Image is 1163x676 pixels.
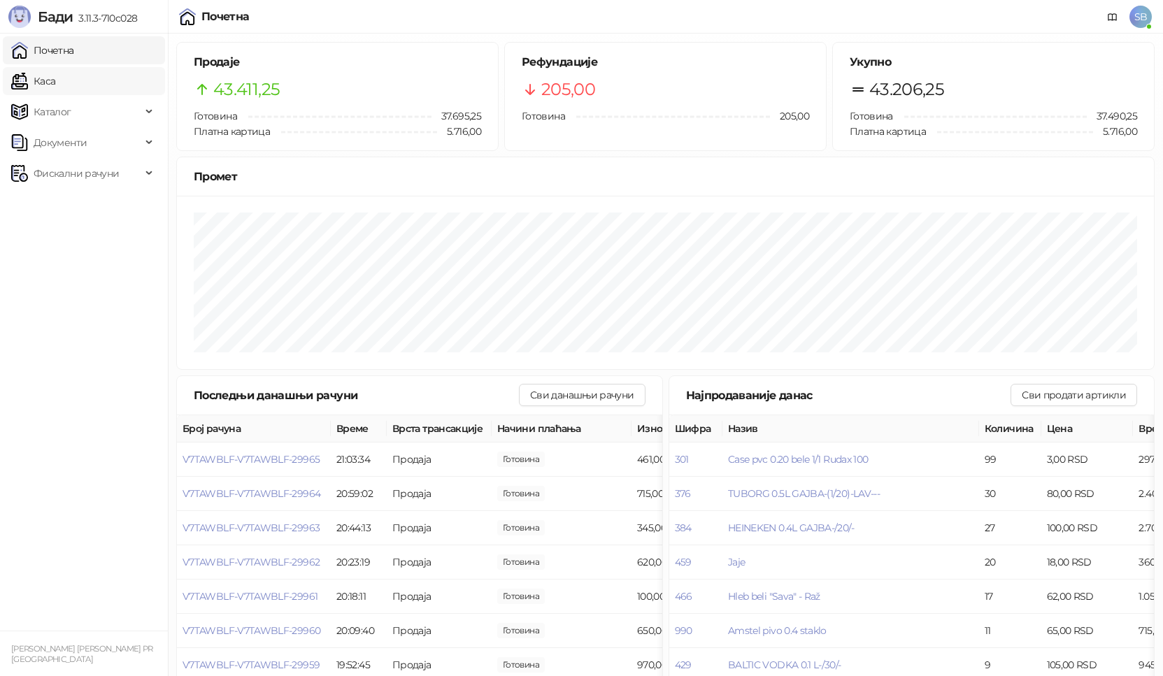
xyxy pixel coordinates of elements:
td: 62,00 RSD [1041,580,1134,614]
th: Шифра [669,415,722,443]
td: Продаја [387,511,492,545]
button: V7TAWBLF-V7TAWBLF-29960 [183,624,320,637]
td: 30 [979,477,1041,511]
span: Готовина [522,110,565,122]
span: 5.716,00 [1093,124,1137,139]
td: 715,00 RSD [632,477,736,511]
button: 301 [675,453,689,466]
td: 27 [979,511,1041,545]
td: 345,00 RSD [632,511,736,545]
span: SB [1129,6,1152,28]
button: V7TAWBLF-V7TAWBLF-29962 [183,556,320,568]
button: 459 [675,556,692,568]
td: Продаја [387,443,492,477]
div: Промет [194,168,1137,185]
h5: Рефундације [522,54,809,71]
td: 99 [979,443,1041,477]
span: 970,00 [497,657,545,673]
span: 345,00 [497,520,545,535]
td: 20:23:19 [331,545,387,580]
td: 80,00 RSD [1041,477,1134,511]
button: V7TAWBLF-V7TAWBLF-29965 [183,453,320,466]
span: Фискални рачуни [34,159,119,187]
th: Број рачуна [177,415,331,443]
td: 100,00 RSD [1041,511,1134,545]
h5: Продаје [194,54,481,71]
img: Logo [8,6,31,28]
h5: Укупно [850,54,1137,71]
button: V7TAWBLF-V7TAWBLF-29959 [183,659,320,671]
a: Документација [1101,6,1124,28]
td: Продаја [387,614,492,648]
span: 715,00 [497,486,545,501]
td: 18,00 RSD [1041,545,1134,580]
span: 650,00 [497,623,545,638]
button: 384 [675,522,692,534]
a: Почетна [11,36,74,64]
span: Документи [34,129,87,157]
span: Бади [38,8,73,25]
div: Последњи данашњи рачуни [194,387,519,404]
a: Каса [11,67,55,95]
button: V7TAWBLF-V7TAWBLF-29963 [183,522,320,534]
button: 429 [675,659,692,671]
td: 620,00 RSD [632,545,736,580]
button: 466 [675,590,692,603]
span: 461,00 [497,452,545,467]
div: Почетна [201,11,250,22]
button: TUBORG 0.5L GAJBA-(1/20)-LAV--- [728,487,880,500]
span: Готовина [194,110,237,122]
td: 20 [979,545,1041,580]
div: Најпродаваније данас [686,387,1011,404]
td: 21:03:34 [331,443,387,477]
td: 650,00 RSD [632,614,736,648]
td: Продаја [387,545,492,580]
button: Case pvc 0.20 bele 1/1 Rudax 100 [728,453,869,466]
span: Каталог [34,98,71,126]
td: 17 [979,580,1041,614]
td: 461,00 RSD [632,443,736,477]
button: BALTIC VODKA 0.1 L-/30/- [728,659,841,671]
th: Врста трансакције [387,415,492,443]
th: Цена [1041,415,1134,443]
button: 376 [675,487,691,500]
span: 620,00 [497,554,545,570]
td: 20:59:02 [331,477,387,511]
td: Продаја [387,580,492,614]
span: Платна картица [850,125,926,138]
span: 205,00 [770,108,809,124]
span: 5.716,00 [437,124,481,139]
button: HEINEKEN 0.4L GAJBA-/20/- [728,522,854,534]
span: 43.206,25 [869,76,944,103]
button: Сви продати артикли [1011,384,1137,406]
span: 37.490,25 [1087,108,1137,124]
small: [PERSON_NAME] [PERSON_NAME] PR [GEOGRAPHIC_DATA] [11,644,153,664]
td: 11 [979,614,1041,648]
button: Amstel pivo 0.4 staklo [728,624,827,637]
button: 990 [675,624,692,637]
button: V7TAWBLF-V7TAWBLF-29964 [183,487,320,500]
button: Hleb beli "Sava" - Raž [728,590,820,603]
td: 3,00 RSD [1041,443,1134,477]
td: 20:44:13 [331,511,387,545]
button: Jaje [728,556,745,568]
span: 205,00 [541,76,595,103]
td: 65,00 RSD [1041,614,1134,648]
th: Начини плаћања [492,415,632,443]
td: 20:18:11 [331,580,387,614]
button: V7TAWBLF-V7TAWBLF-29961 [183,590,317,603]
th: Назив [722,415,979,443]
button: Сви данашњи рачуни [519,384,645,406]
span: 3.11.3-710c028 [73,12,137,24]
